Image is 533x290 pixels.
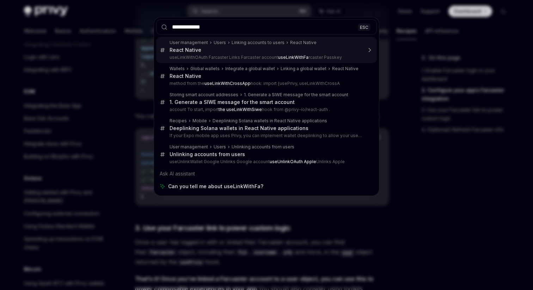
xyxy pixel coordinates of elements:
div: React Native [170,47,201,53]
div: Ask AI assistant [156,167,377,180]
div: Linking accounts to users [232,40,284,45]
div: Integrate a global wallet [225,66,275,72]
div: Deeplinking Solana wallets in React Native applications [213,118,327,124]
div: Storing smart account addresses [170,92,238,98]
div: React Native [332,66,359,72]
div: Recipes [170,118,187,124]
div: Unlinking accounts from users [170,151,245,158]
p: If your Expo mobile app uses Privy, you can implement wallet deeplinking to allow your users to conn [170,133,362,138]
p: method from the hook: import {usePrivy, useLinkWithCrossA [170,81,362,86]
div: Deeplinking Solana wallets in React Native applications [170,125,308,131]
b: useLinkWithCrossApp [204,81,251,86]
b: useUnlinkOAuth Apple [270,159,316,164]
div: React Native [170,73,201,79]
p: useUnlinkWallet Google Unlinks Google account Unlinks Apple [170,159,362,165]
p: useLinkWithOAuth Farcaster Links Farcaster account rcaster Passkey [170,55,362,60]
div: Users [214,40,226,45]
div: Users [214,144,226,150]
span: Can you tell me about useLinkWithFa? [168,183,263,190]
div: React Native [290,40,317,45]
div: Linking a global wallet [281,66,326,72]
div: User management [170,40,208,45]
div: Wallets [170,66,185,72]
div: Global wallets [190,66,220,72]
div: ESC [358,23,370,31]
b: the useLinkWithSiwe [219,107,262,112]
div: 1. Generate a SIWE message for the smart account [244,92,348,98]
b: useLinkWithFa [278,55,308,60]
div: Mobile [192,118,207,124]
div: 1. Generate a SIWE message for the smart account [170,99,295,105]
div: Unlinking accounts from users [232,144,294,150]
p: account To start, import hook from @privy-io/react-auth . [170,107,362,112]
div: User management [170,144,208,150]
